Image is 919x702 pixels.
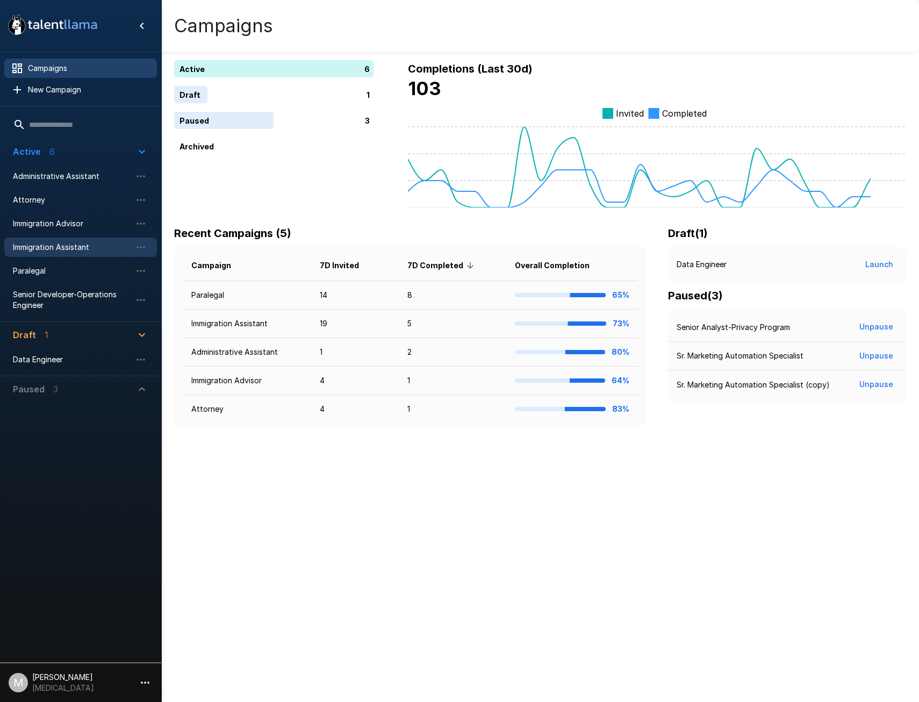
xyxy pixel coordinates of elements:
b: 103 [408,77,441,99]
td: 8 [399,281,507,310]
b: 83% [612,404,629,413]
button: Unpause [855,317,898,337]
b: Recent Campaigns (5) [174,227,291,240]
td: Immigration Assistant [183,310,311,338]
td: 1 [399,367,507,395]
td: 14 [311,281,398,310]
td: 1 [399,395,507,424]
b: 65% [612,290,629,299]
p: Sr. Marketing Automation Specialist [677,350,803,361]
b: Completions (Last 30d) [408,62,533,75]
td: Attorney [183,395,311,424]
td: 1 [311,338,398,367]
h4: Campaigns [174,15,273,37]
span: 7D Invited [320,259,373,272]
td: 19 [311,310,398,338]
td: Paralegal [183,281,311,310]
b: 73% [613,319,629,328]
button: Launch [861,255,898,275]
p: Sr. Marketing Automation Specialist (copy) [677,379,830,390]
b: Paused ( 3 ) [668,289,723,302]
td: 2 [399,338,507,367]
button: Unpause [855,375,898,395]
span: Campaign [191,259,245,272]
b: 64% [612,376,629,385]
button: Unpause [855,346,898,366]
p: Data Engineer [677,259,727,270]
td: 5 [399,310,507,338]
td: Administrative Assistant [183,338,311,367]
td: 4 [311,367,398,395]
b: 80% [612,347,629,356]
span: 7D Completed [407,259,477,272]
p: 3 [365,115,370,126]
p: 6 [364,63,370,75]
p: 1 [367,89,370,101]
b: Draft ( 1 ) [668,227,708,240]
td: 4 [311,395,398,424]
span: Overall Completion [515,259,604,272]
td: Immigration Advisor [183,367,311,395]
p: Senior Analyst-Privacy Program [677,322,790,333]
